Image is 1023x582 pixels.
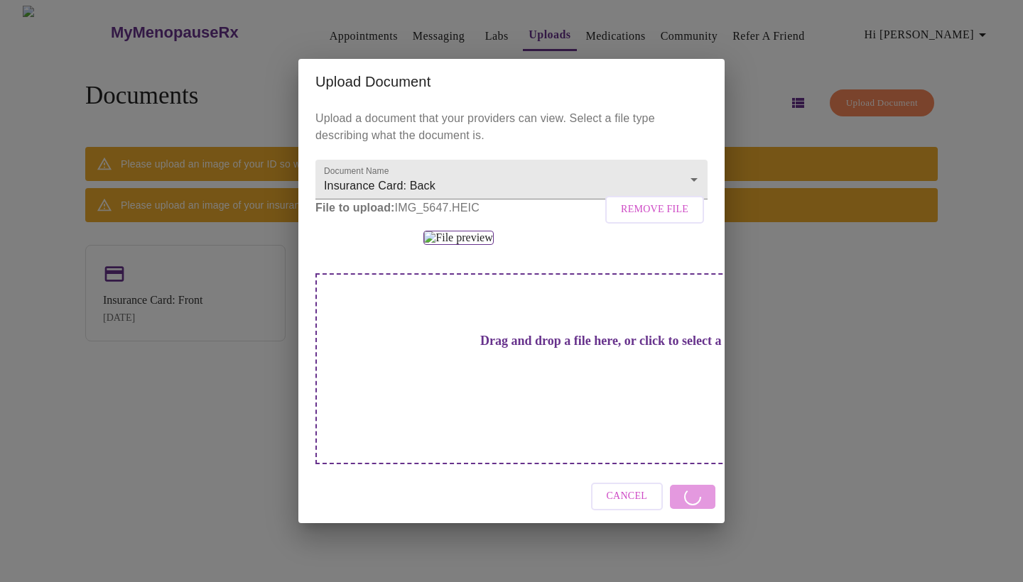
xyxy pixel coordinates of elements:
button: Cancel [591,483,664,510]
span: Remove File [621,201,688,219]
h3: Drag and drop a file here, or click to select a file [415,334,807,348]
div: Insurance Card: Back [315,160,708,199]
span: Cancel [607,488,648,505]
p: IMG_5647.HEIC [315,199,708,216]
h2: Upload Document [315,70,708,93]
button: Remove File [605,196,704,224]
strong: File to upload: [315,202,395,214]
p: Upload a document that your providers can view. Select a file type describing what the document is. [315,110,708,144]
img: File preview [423,231,493,245]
